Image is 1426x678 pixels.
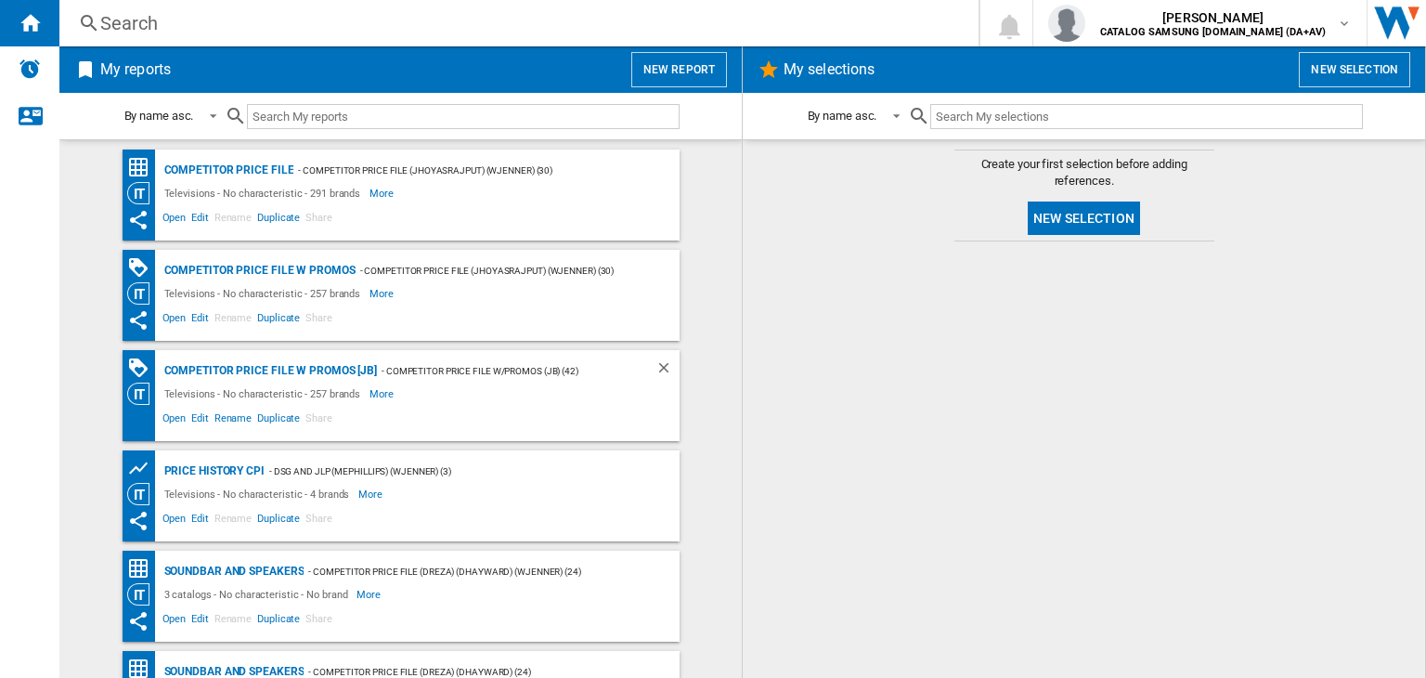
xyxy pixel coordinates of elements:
[160,159,294,182] div: Competitor price file
[127,182,160,204] div: Category View
[1048,5,1085,42] img: profile.jpg
[127,557,160,580] div: Price Matrix
[212,510,254,532] span: Rename
[100,10,930,36] div: Search
[655,359,680,383] div: Delete
[127,309,149,332] ng-md-icon: This report has been shared with you
[160,282,370,305] div: Televisions - No characteristic - 257 brands
[1100,26,1326,38] b: CATALOG SAMSUNG [DOMAIN_NAME] (DA+AV)
[303,309,335,332] span: Share
[369,383,396,405] span: More
[127,357,160,380] div: PROMOTIONS Matrix
[303,209,335,231] span: Share
[160,483,359,505] div: Televisions - No characteristic - 4 brands
[127,209,149,231] ng-md-icon: This report has been shared with you
[160,560,305,583] div: Soundbar and Speakers
[188,309,212,332] span: Edit
[304,560,642,583] div: - Competitor Price File (dreza) (dhayward) (wjenner) (24)
[254,309,303,332] span: Duplicate
[254,209,303,231] span: Duplicate
[303,610,335,632] span: Share
[188,510,212,532] span: Edit
[160,410,189,432] span: Open
[188,209,212,231] span: Edit
[293,159,642,182] div: - Competitor price file (jhoyasrajput) (wjenner) (30)
[212,410,254,432] span: Rename
[127,282,160,305] div: Category View
[212,610,254,632] span: Rename
[303,510,335,532] span: Share
[127,483,160,505] div: Category View
[127,156,160,179] div: Price Matrix
[127,510,149,532] ng-md-icon: This report has been shared with you
[124,109,194,123] div: By name asc.
[265,460,642,483] div: - DSG and JLP (mephillips) (wjenner) (3)
[160,583,357,606] div: 3 catalogs - No characteristic - No brand
[212,209,254,231] span: Rename
[358,483,385,505] span: More
[369,182,396,204] span: More
[631,52,727,87] button: New report
[254,510,303,532] span: Duplicate
[19,58,41,80] img: alerts-logo.svg
[97,52,175,87] h2: My reports
[160,309,189,332] span: Open
[254,410,303,432] span: Duplicate
[247,104,679,129] input: Search My reports
[212,309,254,332] span: Rename
[1100,8,1326,27] span: [PERSON_NAME]
[808,109,877,123] div: By name asc.
[377,359,617,383] div: - Competitor Price File W/Promos (JB) (42)
[127,583,160,606] div: Category View
[303,410,335,432] span: Share
[160,359,378,383] div: Competitor price file w promos [JB]
[127,610,149,632] ng-md-icon: This report has been shared with you
[160,182,370,204] div: Televisions - No characteristic - 291 brands
[160,610,189,632] span: Open
[160,510,189,532] span: Open
[160,383,370,405] div: Televisions - No characteristic - 257 brands
[254,610,303,632] span: Duplicate
[127,457,160,480] div: Product prices grid
[1299,52,1410,87] button: New selection
[954,156,1214,189] span: Create your first selection before adding references.
[160,259,356,282] div: Competitor price file w promos
[780,52,878,87] h2: My selections
[356,583,383,606] span: More
[160,209,189,231] span: Open
[188,410,212,432] span: Edit
[127,256,160,280] div: PROMOTIONS Matrix
[369,282,396,305] span: More
[188,610,212,632] span: Edit
[930,104,1362,129] input: Search My selections
[160,460,265,483] div: Price History CPI
[356,259,642,282] div: - Competitor price file (jhoyasrajput) (wjenner) (30)
[1028,202,1140,235] button: New selection
[127,383,160,405] div: Category View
